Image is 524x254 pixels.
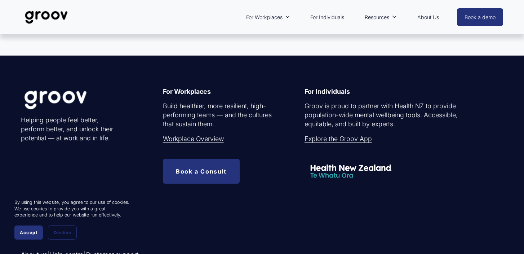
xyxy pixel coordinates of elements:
[414,9,443,26] a: About Us
[163,135,224,144] a: Workplace Overview
[48,225,77,240] button: Decline
[54,230,71,235] span: Decline
[457,8,503,26] a: Book a demo
[14,225,43,240] button: Accept
[305,88,350,95] strong: For Individuals
[305,135,372,144] a: Explore the Groov App
[246,13,283,22] span: For Workplaces
[163,102,280,129] p: Build healthier, more resilient, high-performing teams — and the cultures that sustain them.
[20,230,37,235] span: Accept
[365,13,389,22] span: Resources
[163,88,211,95] strong: For Workplaces
[243,9,294,26] a: folder dropdown
[21,116,118,143] p: Helping people feel better, perform better, and unlock their potential — at work and in life.
[305,102,483,129] p: Groov is proud to partner with Health NZ to provide population-wide mental wellbeing tools. Acces...
[21,5,72,29] img: Groov | Unlock Human Potential at Work and in Life
[307,9,348,26] a: For Individuals
[7,192,137,247] section: Cookie banner
[14,199,130,218] p: By using this website, you agree to our use of cookies. We use cookies to provide you with a grea...
[361,9,400,26] a: folder dropdown
[163,159,240,184] a: Book a Consult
